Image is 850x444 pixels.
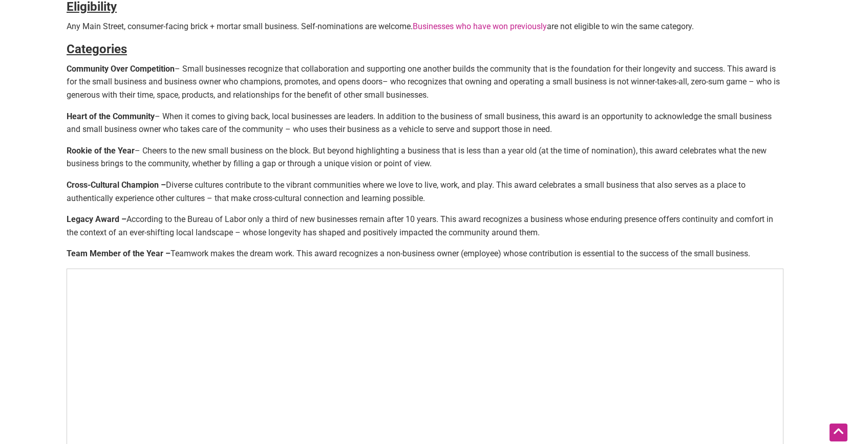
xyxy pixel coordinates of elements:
[67,213,783,239] p: According to the Bureau of Labor only a third of new businesses remain after 10 years. This award...
[67,144,783,170] p: – Cheers to the new small business on the block. But beyond highlighting a business that is less ...
[830,424,847,441] div: Scroll Back to Top
[67,20,783,33] p: Any Main Street, consumer-facing brick + mortar small business. Self-nominations are welcome. are...
[67,249,750,258] strong: Team Member of the Year –
[67,214,126,224] strong: Legacy Award –
[67,42,127,56] strong: Categories
[67,112,155,121] strong: Heart of the Community
[67,110,783,136] p: – When it comes to giving back, local businesses are leaders. In addition to the business of smal...
[67,146,135,156] strong: Rookie of the Year
[171,249,750,258] span: Teamwork makes the dream work. This award recognizes a non-business owner (employee) whose contri...
[67,64,175,74] strong: Community Over Competition
[67,180,166,190] strong: Cross-Cultural Champion –
[67,179,783,205] p: Diverse cultures contribute to the vibrant communities where we love to live, work, and play. Thi...
[67,62,783,102] p: – Small businesses recognize that collaboration and supporting one another builds the community t...
[413,21,547,31] a: Businesses who have won previously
